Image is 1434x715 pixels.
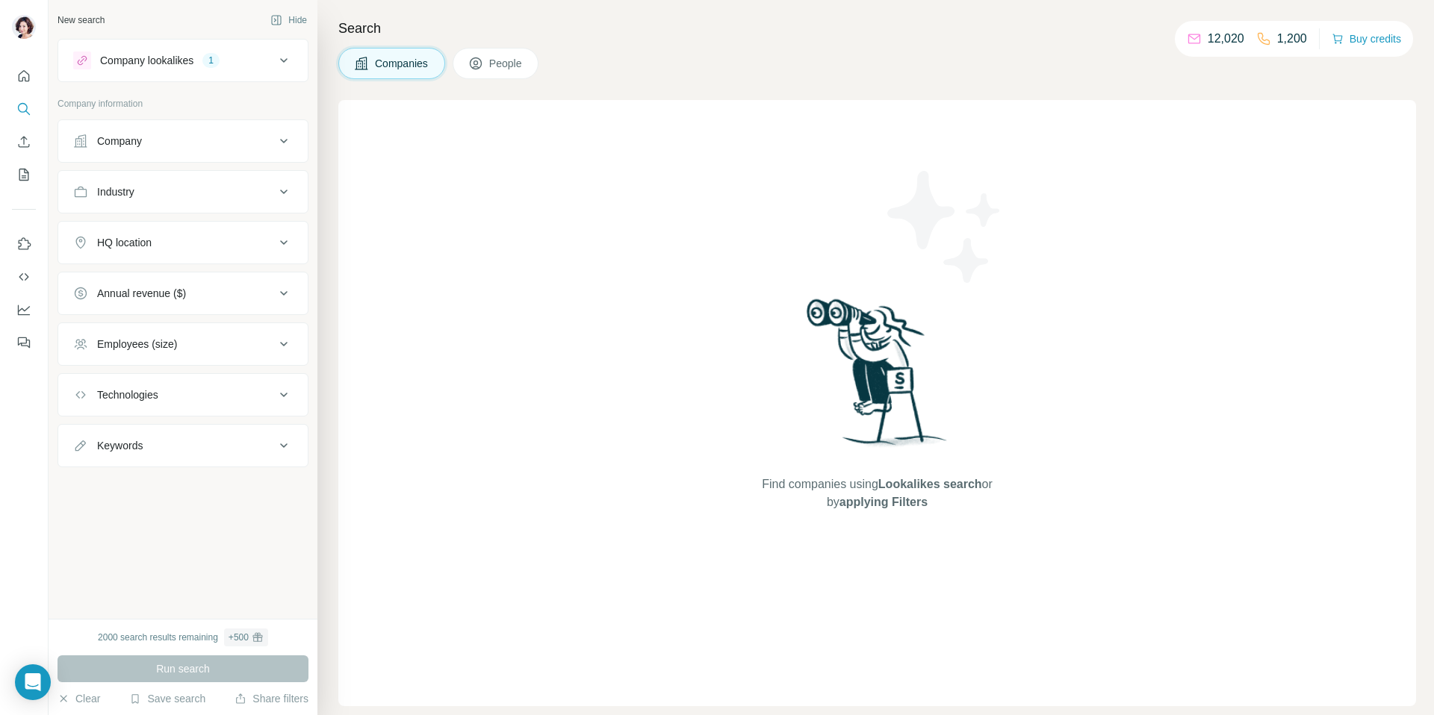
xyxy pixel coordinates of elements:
[1208,30,1244,48] p: 12,020
[97,184,134,199] div: Industry
[58,43,308,78] button: Company lookalikes1
[58,326,308,362] button: Employees (size)
[12,15,36,39] img: Avatar
[58,13,105,27] div: New search
[15,664,51,700] div: Open Intercom Messenger
[97,235,152,250] div: HQ location
[97,387,158,402] div: Technologies
[58,377,308,413] button: Technologies
[100,53,193,68] div: Company lookalikes
[12,63,36,90] button: Quick start
[800,295,955,461] img: Surfe Illustration - Woman searching with binoculars
[12,231,36,257] button: Use Surfe on LinkedIn
[12,128,36,155] button: Enrich CSV
[338,18,1416,39] h4: Search
[12,161,36,188] button: My lists
[58,123,308,159] button: Company
[839,496,928,508] span: applying Filters
[757,475,996,511] span: Find companies using or by
[878,160,1012,294] img: Surfe Illustration - Stars
[58,174,308,210] button: Industry
[260,9,317,31] button: Hide
[878,478,982,490] span: Lookalikes search
[12,263,36,290] button: Use Surfe API
[98,628,268,646] div: 2000 search results remaining
[375,56,429,71] span: Companies
[489,56,524,71] span: People
[58,691,100,706] button: Clear
[58,428,308,463] button: Keywords
[129,691,205,706] button: Save search
[1277,30,1307,48] p: 1,200
[97,134,142,149] div: Company
[235,691,308,706] button: Share filters
[202,54,220,67] div: 1
[58,225,308,260] button: HQ location
[12,296,36,323] button: Dashboard
[12,96,36,122] button: Search
[58,97,308,110] p: Company information
[97,286,186,301] div: Annual revenue ($)
[58,275,308,311] button: Annual revenue ($)
[12,329,36,356] button: Feedback
[229,631,249,644] div: + 500
[97,337,177,352] div: Employees (size)
[97,438,143,453] div: Keywords
[1332,28,1401,49] button: Buy credits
